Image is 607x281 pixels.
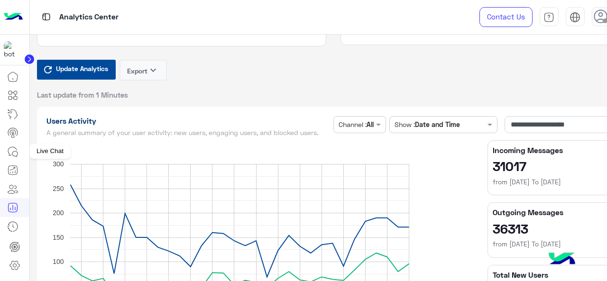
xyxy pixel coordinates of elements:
button: Exportkeyboard_arrow_down [120,60,167,81]
button: Update Analytics [37,60,116,80]
text: 250 [53,184,64,192]
i: keyboard_arrow_down [147,64,159,76]
img: Logo [4,7,23,27]
span: Update Analytics [54,62,110,75]
text: 100 [53,258,64,265]
text: 150 [53,233,64,241]
a: tab [540,7,559,27]
p: Analytics Center [59,11,119,24]
img: 317874714732967 [4,41,21,58]
img: tab [40,11,52,23]
h5: A general summary of your user activity: new users, engaging users, and blocked users. [46,129,330,136]
text: 200 [53,209,64,217]
div: Live Chat [29,144,71,159]
img: hulul-logo.png [545,243,579,276]
img: tab [543,12,554,23]
h1: Users Activity [46,116,330,126]
span: Last update from 1 Minutes [37,90,128,100]
a: Contact Us [479,7,533,27]
img: tab [570,12,580,23]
